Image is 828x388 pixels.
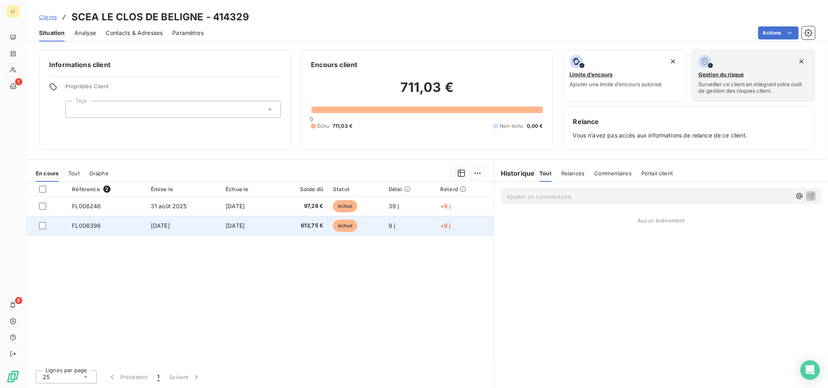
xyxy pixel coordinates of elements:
span: FL006246 [72,203,101,209]
span: Contacts & Adresses [106,29,163,37]
span: Clients [39,14,57,20]
button: Actions [758,26,799,39]
span: En cours [36,170,59,177]
div: Solde dû [279,186,323,192]
div: Échue le [226,186,269,192]
input: Ajouter une valeur [72,106,79,113]
span: [DATE] [226,222,245,229]
div: Référence [72,185,141,193]
div: Statut [333,186,379,192]
span: Non-échu [500,122,524,130]
span: 2 [103,185,111,193]
img: Logo LeanPay [7,370,20,383]
span: [DATE] [226,203,245,209]
span: Portail client [641,170,673,177]
h6: Relance [573,117,805,126]
div: Émise le [151,186,216,192]
div: Retard [440,186,489,192]
span: 1 [15,78,22,85]
button: Précédent [103,368,152,386]
span: échue [333,220,357,232]
h6: Historique [494,168,535,178]
span: Graphe [89,170,109,177]
button: Suivant [164,368,205,386]
span: échue [333,200,357,212]
h2: 711,03 € [311,79,543,104]
a: Clients [39,13,57,21]
span: Ajouter une limite d’encours autorisé [570,81,662,87]
span: 9 j [389,222,395,229]
span: +9 j [440,203,451,209]
span: FL006396 [72,222,101,229]
span: 0,00 € [527,122,543,130]
span: Propriétés Client [65,83,281,94]
span: 711,03 € [333,122,352,130]
span: Analyse [74,29,96,37]
span: Limite d’encours [570,71,613,78]
span: 1 [157,373,159,381]
div: Délai [389,186,430,192]
span: 31 août 2025 [151,203,187,209]
span: 613,75 € [279,222,323,230]
span: Paramètres [172,29,204,37]
button: 1 [152,368,164,386]
span: [DATE] [151,222,170,229]
span: 97,28 € [279,202,323,210]
span: Aucun évènement [637,217,685,224]
span: Gestion du risque [698,71,744,78]
button: Limite d’encoursAjouter une limite d’encours autorisé [563,50,687,102]
button: Gestion du risqueSurveiller ce client en intégrant votre outil de gestion des risques client. [691,50,815,102]
span: Tout [68,170,80,177]
span: Surveiller ce client en intégrant votre outil de gestion des risques client. [698,81,808,94]
span: Situation [39,29,65,37]
h6: Informations client [49,60,281,70]
span: Tout [539,170,552,177]
span: 6 [15,297,22,304]
h6: Encours client [311,60,357,70]
span: 39 j [389,203,399,209]
div: Vous n’avez pas accès aux informations de relance de ce client. [573,117,805,140]
h3: SCEA LE CLOS DE BELIGNE - 414329 [72,10,249,24]
span: Échu [317,122,329,130]
div: LI [7,5,20,18]
span: 25 [43,373,50,381]
span: 0 [310,116,313,122]
div: Open Intercom Messenger [800,360,820,380]
span: Commentaires [594,170,632,177]
span: +9 j [440,222,451,229]
span: Relances [561,170,585,177]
